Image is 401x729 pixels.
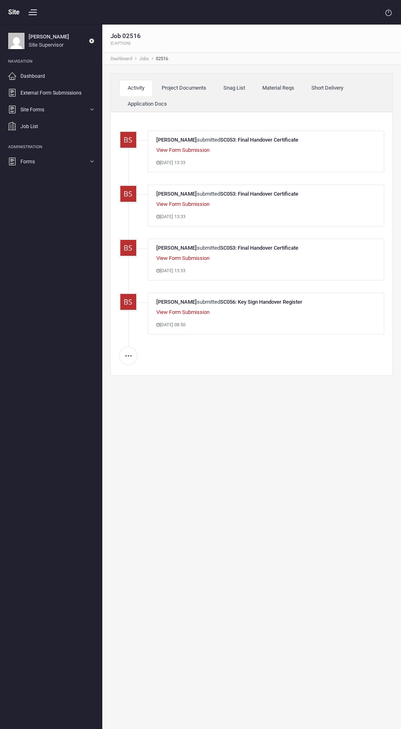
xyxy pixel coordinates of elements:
a: Jobs [139,56,149,61]
strong: Site [8,8,20,16]
a: Dashboard [110,56,132,61]
span: [DATE] 13:33 [156,160,185,165]
a: Project Documents [153,80,215,96]
a: External Form Submissions [4,84,98,101]
strong: SC053: Final Handover Certificate [220,137,298,143]
strong: [PERSON_NAME] [29,34,69,40]
p: {caption} [110,40,141,46]
li: Administration [4,139,98,151]
span: [DATE] 08:50 [156,322,185,327]
a: ... [119,347,137,365]
div: submitted [156,298,376,306]
a: Snag List [215,80,254,96]
a: Forms [4,153,98,169]
span: Forms [20,158,35,165]
a: Activity [119,80,153,96]
span: Site Forms [20,106,44,113]
img: Ben Sudbury [119,293,137,311]
div: submitted [156,244,376,252]
a: View Form Submission [156,147,210,153]
span: Dashboard [20,72,45,80]
a: View Form Submission [156,255,210,261]
span: External Form Submissions [20,89,81,97]
img: Ben Sudbury [119,239,137,257]
li: 02516 [149,55,168,63]
img: Ben Sudbury [119,185,137,203]
strong: [PERSON_NAME] [156,191,197,197]
a: View Form Submission [156,201,210,207]
li: Navigation [4,53,98,65]
a: Dashboard [4,68,98,84]
a: Material Reqs [254,80,303,96]
nav: breadcrumb [102,25,401,65]
span: [DATE] 13:33 [156,268,185,273]
a: View Form Submission [156,309,210,315]
strong: [PERSON_NAME] [156,137,197,143]
img: Ben Sudbury [119,131,137,149]
span: [DATE] 13:33 [156,214,185,219]
div: submitted [156,136,376,144]
a: Site Forms [4,101,98,117]
a: Short Delivery [303,80,352,96]
div: submitted [156,190,376,198]
strong: SC053: Final Handover Certificate [220,191,298,197]
a: Application Docs [119,96,176,112]
span: Site Supervisor [29,42,63,48]
span: Job List [20,123,38,130]
a: Job List [4,118,98,134]
strong: SC053: Final Handover Certificate [220,245,298,251]
strong: SC056: Key Sign Handover Register [220,299,302,305]
strong: [PERSON_NAME] [156,245,197,251]
h1: Job 02516 [110,32,141,40]
strong: [PERSON_NAME] [156,299,197,305]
